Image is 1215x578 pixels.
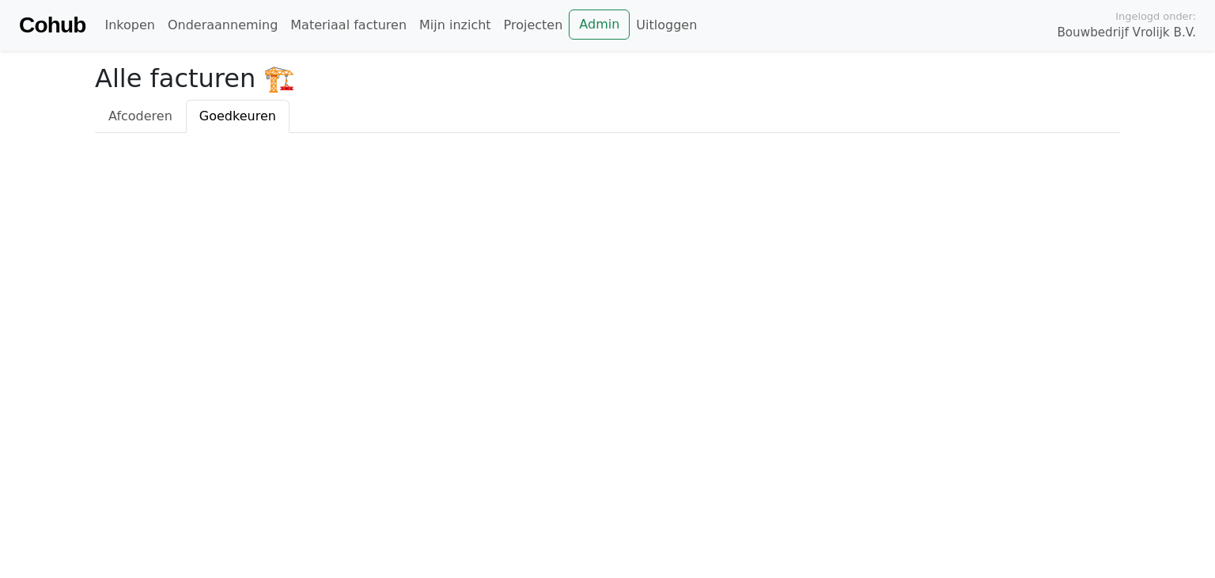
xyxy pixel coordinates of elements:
[1115,9,1196,24] span: Ingelogd onder:
[161,10,284,41] a: Onderaanneming
[98,10,161,41] a: Inkopen
[95,100,186,133] a: Afcoderen
[199,108,276,124] span: Goedkeuren
[630,10,703,41] a: Uitloggen
[108,108,172,124] span: Afcoderen
[19,6,85,44] a: Cohub
[413,10,498,41] a: Mijn inzicht
[186,100,290,133] a: Goedkeuren
[498,10,570,41] a: Projecten
[569,10,630,40] a: Admin
[284,10,413,41] a: Materiaal facturen
[95,63,1120,93] h2: Alle facturen 🏗️
[1057,24,1196,42] span: Bouwbedrijf Vrolijk B.V.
